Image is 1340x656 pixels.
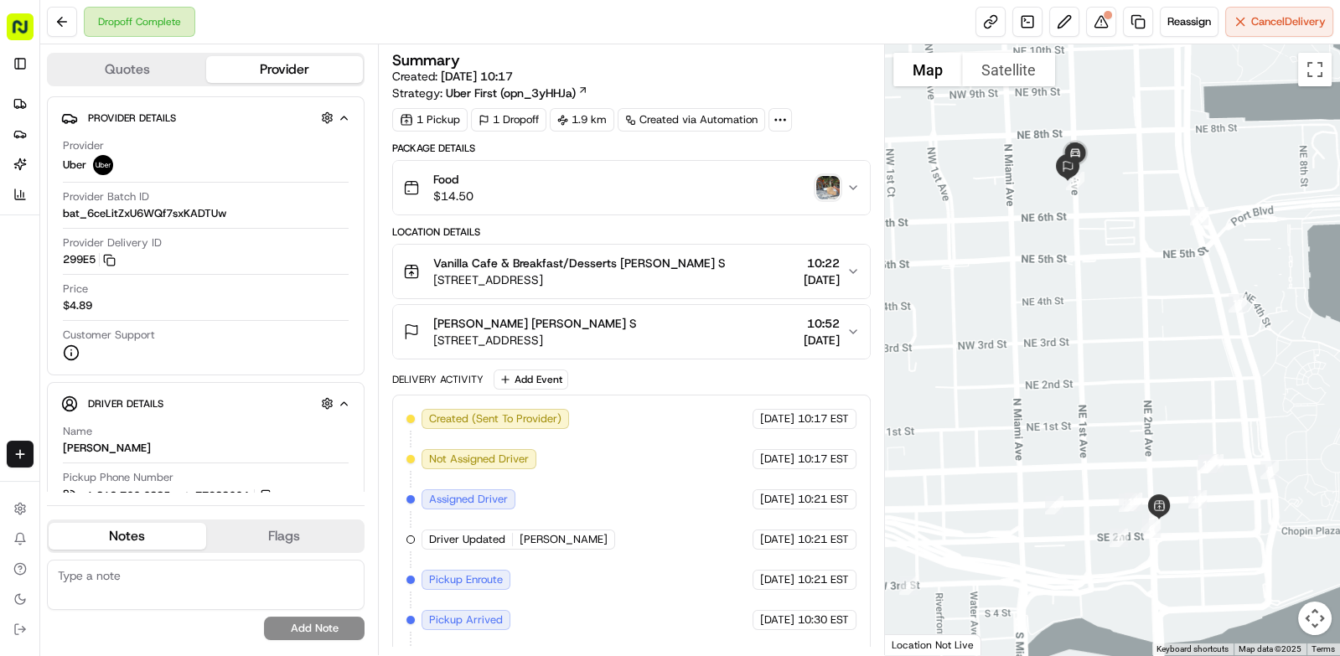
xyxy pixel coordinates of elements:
span: [PERSON_NAME] [520,532,608,547]
div: [PERSON_NAME] [63,441,151,456]
button: Add Event [494,369,568,390]
span: Provider Details [88,111,176,125]
div: 10 [1198,447,1230,479]
img: Alwin [17,288,44,315]
div: 3 [892,570,924,602]
button: Start new chat [285,164,305,184]
span: Provider Batch ID [63,189,149,204]
span: • [126,259,132,272]
span: 10:17 EST [798,452,849,467]
span: 10:30 EST [798,612,849,628]
img: 1736555255976-a54dd68f-1ca7-489b-9aae-adbdc363a1c4 [34,260,47,273]
div: Strategy: [392,85,588,101]
img: Google [889,633,944,655]
div: Delivery Activity [392,373,484,386]
span: Name [63,424,92,439]
div: 1.9 km [550,108,614,132]
span: [PERSON_NAME] [52,304,136,318]
div: 1 Pickup [392,108,468,132]
span: Created: [392,68,513,85]
span: [DATE] [760,492,794,507]
button: Keyboard shortcuts [1156,643,1229,655]
img: photo_proof_of_delivery image [816,176,840,199]
div: 1 Dropoff [471,108,546,132]
div: 18 [1183,200,1215,232]
div: 📗 [17,375,30,389]
span: 10:17 EST [798,411,849,426]
span: [DATE] [760,411,794,426]
span: [DATE] [804,332,840,349]
button: [PERSON_NAME] [PERSON_NAME] S[STREET_ADDRESS]10:52[DATE] [393,305,870,359]
span: Price [63,282,88,297]
span: 10:21 EST [798,492,849,507]
button: Vanilla Cafe & Breakfast/Desserts [PERSON_NAME] S[STREET_ADDRESS]10:22[DATE] [393,245,870,298]
span: Customer Support [63,328,155,343]
a: 💻API Documentation [135,367,276,397]
span: Uber [63,158,86,173]
div: Past conversations [17,217,107,230]
span: 10:52 [804,315,840,332]
div: Location Not Live [885,634,981,655]
span: [DATE] 10:17 [441,69,513,84]
span: Provider Delivery ID [63,235,162,251]
div: 13 [1192,448,1224,480]
a: +1 312 766 6835 ext. 77038664 [63,487,277,505]
span: Reassign [1167,14,1211,29]
span: • [139,304,145,318]
span: [DATE] [760,612,794,628]
img: Regen Pajulas [17,243,44,270]
span: Pickup Phone Number [63,470,173,485]
span: Vanilla Cafe & Breakfast/Desserts [PERSON_NAME] S [433,255,726,271]
button: CancelDelivery [1225,7,1333,37]
button: Notes [49,523,206,550]
div: 💻 [142,375,155,389]
span: Driver Details [88,397,163,411]
span: Assigned Driver [429,492,508,507]
div: 17 [1222,287,1254,319]
div: Location Details [392,225,871,239]
span: bat_6ceLitZxU6WQf7sxKADTUw [63,206,226,221]
span: 10:22 [804,255,840,271]
button: Flags [206,523,364,550]
span: +1 312 766 6835 ext. 77038664 [80,488,249,504]
div: 7 [1103,522,1135,554]
div: 6 [1136,513,1167,545]
div: 11 [1193,447,1225,479]
span: Cancel Delivery [1251,14,1326,29]
img: uber-new-logo.jpeg [93,155,113,175]
span: $4.89 [63,298,92,313]
span: [DATE] [760,452,794,467]
a: 📗Knowledge Base [10,367,135,397]
button: Show street map [893,53,962,86]
button: Food$14.50photo_proof_of_delivery image [393,161,870,214]
span: Regen Pajulas [52,259,122,272]
div: Start new chat [75,159,275,176]
div: Created via Automation [618,108,765,132]
input: Clear [44,107,277,125]
button: Toggle fullscreen view [1298,53,1332,86]
img: Nash [17,16,50,49]
img: 9188753566659_6852d8bf1fb38e338040_72.png [35,159,65,189]
div: Package Details [392,142,871,155]
div: 15 [1117,486,1149,518]
img: 1736555255976-a54dd68f-1ca7-489b-9aae-adbdc363a1c4 [34,305,47,318]
a: Open this area in Google Maps (opens a new window) [889,633,944,655]
span: Created (Sent To Provider) [429,411,561,426]
span: API Documentation [158,374,269,390]
button: Provider Details [61,104,350,132]
div: We're available if you need us! [75,176,230,189]
span: Driver Updated [429,532,505,547]
a: Powered byPylon [118,414,203,427]
span: Provider [63,138,104,153]
div: 4 [1038,489,1070,521]
button: Provider [206,56,364,83]
span: [DATE] [804,271,840,288]
a: Uber First (opn_3yHHJa) [446,85,588,101]
span: [STREET_ADDRESS] [433,332,637,349]
span: [DATE] [760,572,794,587]
div: 9 [1191,448,1223,480]
img: 1736555255976-a54dd68f-1ca7-489b-9aae-adbdc363a1c4 [17,159,47,189]
span: Pickup Arrived [429,612,503,628]
span: Pickup Enroute [429,572,503,587]
span: [PERSON_NAME] [PERSON_NAME] S [433,315,637,332]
